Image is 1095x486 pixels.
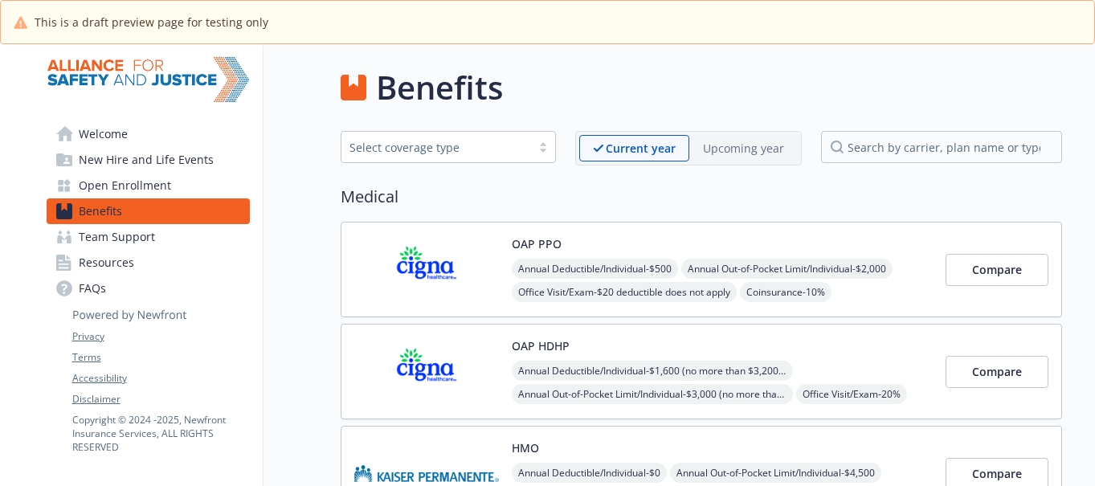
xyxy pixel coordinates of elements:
[512,235,562,252] button: OAP PPO
[47,250,250,276] a: Resources
[47,173,250,198] a: Open Enrollment
[681,259,893,279] span: Annual Out-of-Pocket Limit/Individual - $2,000
[349,139,523,156] div: Select coverage type
[79,147,214,173] span: New Hire and Life Events
[512,463,667,483] span: Annual Deductible/Individual - $0
[79,198,122,224] span: Benefits
[47,198,250,224] a: Benefits
[79,250,134,276] span: Resources
[79,224,155,250] span: Team Support
[946,356,1048,388] button: Compare
[47,276,250,301] a: FAQs
[47,147,250,173] a: New Hire and Life Events
[72,371,249,386] a: Accessibility
[79,121,128,147] span: Welcome
[512,439,539,456] button: HMO
[946,254,1048,286] button: Compare
[512,282,737,302] span: Office Visit/Exam - $20 deductible does not apply
[606,140,676,157] p: Current year
[79,276,106,301] span: FAQs
[79,173,171,198] span: Open Enrollment
[354,235,499,304] img: CIGNA carrier logo
[703,140,784,157] p: Upcoming year
[512,384,793,404] span: Annual Out-of-Pocket Limit/Individual - $3,000 (no more than $3,200 per individual - within a fam...
[972,364,1022,379] span: Compare
[47,224,250,250] a: Team Support
[740,282,831,302] span: Coinsurance - 10%
[35,14,268,31] span: This is a draft preview page for testing only
[512,337,570,354] button: OAP HDHP
[72,392,249,406] a: Disclaimer
[47,121,250,147] a: Welcome
[796,384,907,404] span: Office Visit/Exam - 20%
[72,329,249,344] a: Privacy
[512,259,678,279] span: Annual Deductible/Individual - $500
[512,361,793,381] span: Annual Deductible/Individual - $1,600 (no more than $3,200 per individual - within a family)
[72,413,249,454] p: Copyright © 2024 - 2025 , Newfront Insurance Services, ALL RIGHTS RESERVED
[376,63,503,112] h1: Benefits
[972,262,1022,277] span: Compare
[670,463,881,483] span: Annual Out-of-Pocket Limit/Individual - $4,500
[72,350,249,365] a: Terms
[341,185,1062,209] h2: Medical
[354,337,499,406] img: CIGNA carrier logo
[972,466,1022,481] span: Compare
[821,131,1062,163] input: search by carrier, plan name or type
